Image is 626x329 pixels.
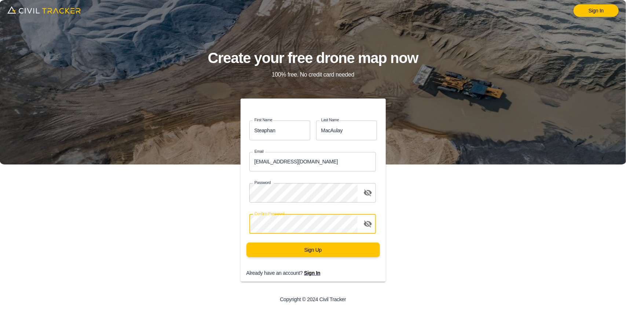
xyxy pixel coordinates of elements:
[272,70,354,79] p: 100% free. No credit card needed
[249,152,376,171] input: Email
[304,270,320,276] a: Sign In
[280,296,346,302] p: Copyright © 2024 Civil Tracker
[208,46,418,70] h1: Create your free drone map now
[574,4,619,17] a: Sign In
[7,4,81,16] img: logo
[360,217,375,231] button: toggle password visibility
[316,121,377,140] input: Last name
[360,185,375,200] button: toggle password visibility
[246,270,392,276] p: Already have an account?
[249,121,310,140] input: First name
[246,243,380,257] button: Sign Up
